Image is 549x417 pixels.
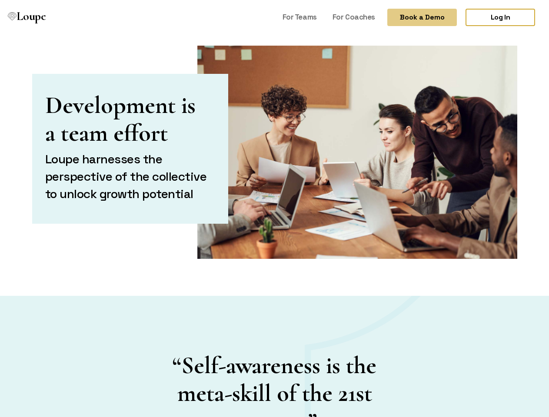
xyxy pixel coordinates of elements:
img: Teams Promo [197,46,517,259]
img: Loupe Logo [8,12,17,21]
h2: Loupe harnesses the perspective of the collective to unlock growth potential [45,150,209,203]
a: Log In [466,9,535,26]
h1: Development is a team effort [45,91,209,147]
a: For Teams [279,9,320,25]
a: For Coaches [329,9,379,25]
button: Book a Demo [387,9,457,26]
a: Loupe [5,9,49,26]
